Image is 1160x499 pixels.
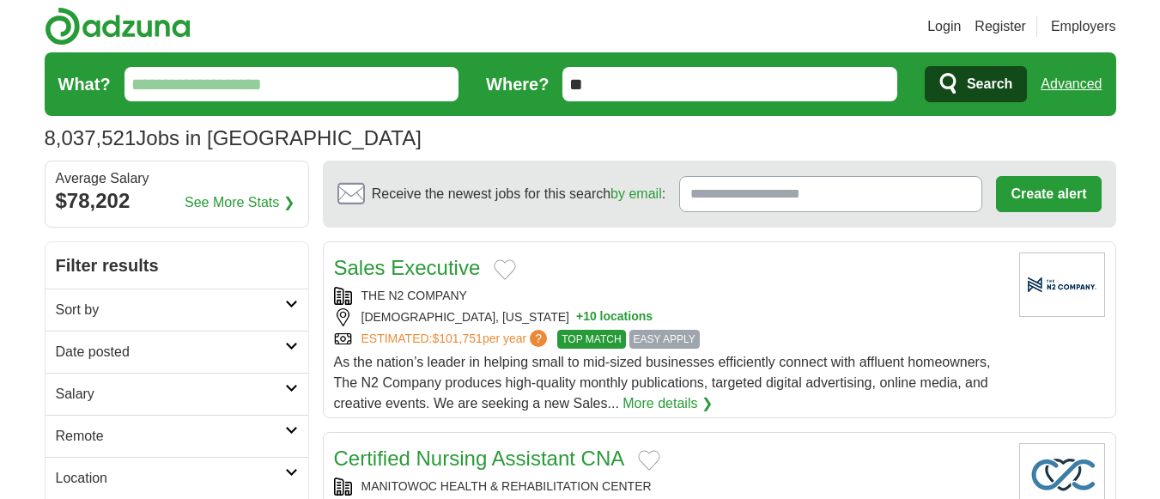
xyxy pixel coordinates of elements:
[334,355,991,411] span: As the nation’s leader in helping small to mid-sized businesses efficiently connect with affluent...
[334,287,1005,305] div: THE N2 COMPANY
[46,331,308,373] a: Date posted
[1051,16,1116,37] a: Employers
[45,126,422,149] h1: Jobs in [GEOGRAPHIC_DATA]
[56,300,285,320] h2: Sort by
[334,447,625,470] a: Certified Nursing Assistant CNA
[56,426,285,447] h2: Remote
[432,332,482,345] span: $101,751
[56,172,298,186] div: Average Salary
[56,342,285,362] h2: Date posted
[623,393,713,414] a: More details ❯
[56,468,285,489] h2: Location
[46,373,308,415] a: Salary
[46,415,308,457] a: Remote
[486,71,549,97] label: Where?
[494,259,516,280] button: Add to favorite jobs
[925,66,1027,102] button: Search
[1041,67,1102,101] a: Advanced
[58,71,111,97] label: What?
[46,289,308,331] a: Sort by
[361,330,551,349] a: ESTIMATED:$101,751per year?
[557,330,625,349] span: TOP MATCH
[45,7,191,46] img: Adzuna logo
[372,184,665,204] span: Receive the newest jobs for this search :
[975,16,1026,37] a: Register
[610,186,662,201] a: by email
[334,478,1005,496] div: MANITOWOC HEALTH & REHABILITATION CENTER
[927,16,961,37] a: Login
[576,308,583,326] span: +
[967,67,1012,101] span: Search
[46,457,308,499] a: Location
[638,450,660,471] button: Add to favorite jobs
[56,384,285,405] h2: Salary
[56,186,298,216] div: $78,202
[576,308,653,326] button: +10 locations
[334,308,1005,326] div: [DEMOGRAPHIC_DATA], [US_STATE]
[46,242,308,289] h2: Filter results
[996,176,1101,212] button: Create alert
[334,256,481,279] a: Sales Executive
[629,330,700,349] span: EASY APPLY
[45,123,137,154] span: 8,037,521
[185,192,295,213] a: See More Stats ❯
[1019,253,1105,317] img: Company logo
[530,330,547,347] span: ?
